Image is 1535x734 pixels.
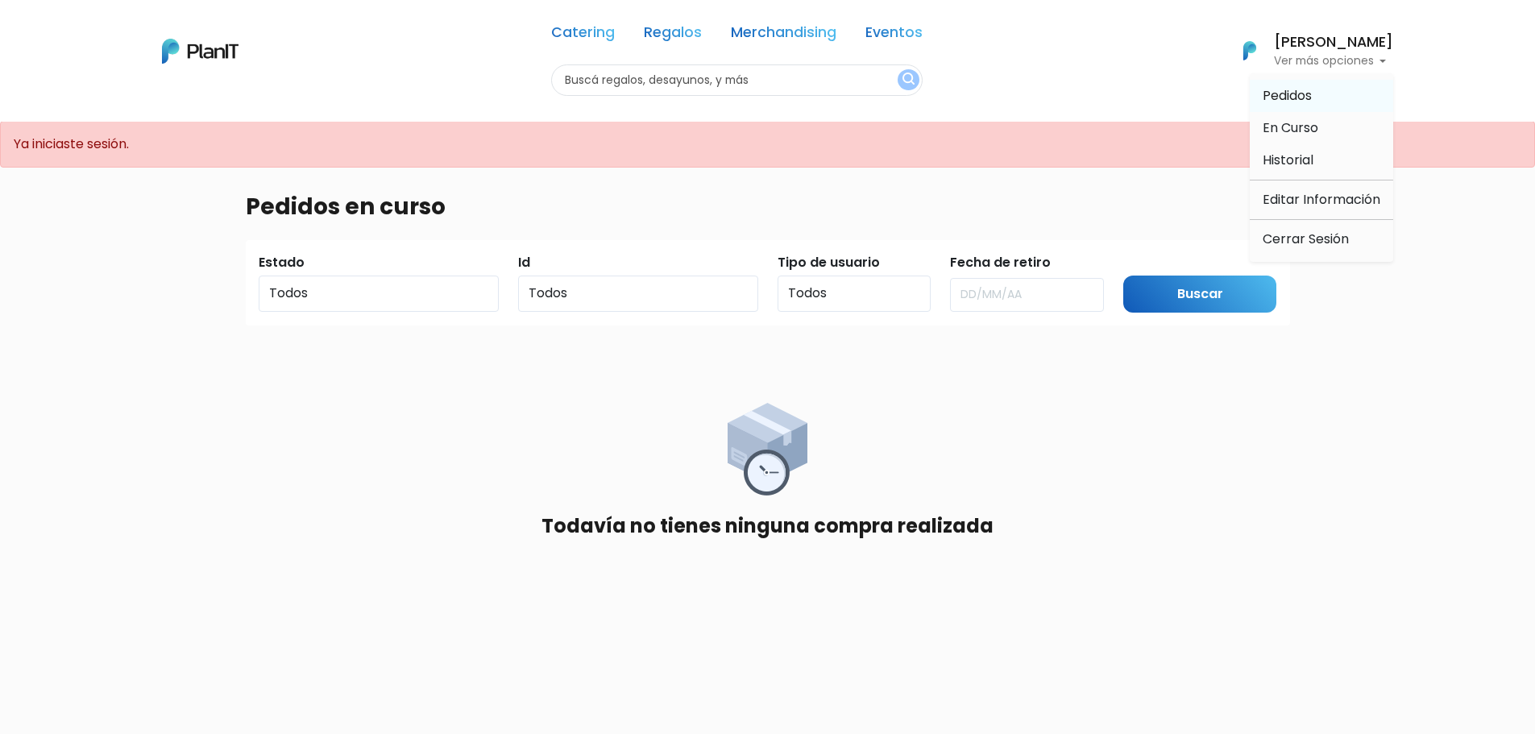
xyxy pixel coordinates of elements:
[865,26,923,45] a: Eventos
[950,253,1051,272] label: Fecha de retiro
[1123,253,1170,272] label: Submit
[644,26,702,45] a: Regalos
[728,403,807,496] img: order_placed-5f5e6e39e5ae547ca3eba8c261e01d413ae1761c3de95d077eb410d5aebd280f.png
[1274,35,1393,50] h6: [PERSON_NAME]
[551,64,923,96] input: Buscá regalos, desayunos, y más
[1250,112,1393,144] a: En Curso
[541,515,994,538] h4: Todavía no tienes ninguna compra realizada
[83,15,232,47] div: ¿Necesitás ayuda?
[1123,276,1277,313] input: Buscar
[1274,56,1393,67] p: Ver más opciones
[1263,118,1318,137] span: En Curso
[259,253,305,272] label: Estado
[1250,184,1393,216] a: Editar Información
[731,26,836,45] a: Merchandising
[1263,151,1313,169] span: Historial
[246,193,446,221] h3: Pedidos en curso
[1263,86,1312,105] span: Pedidos
[1232,33,1267,68] img: PlanIt Logo
[162,39,239,64] img: PlanIt Logo
[1222,30,1393,72] button: PlanIt Logo [PERSON_NAME] Ver más opciones
[1250,144,1393,176] a: Historial
[518,253,530,272] label: Id
[551,26,615,45] a: Catering
[778,253,880,272] label: Tipo de usuario
[950,278,1104,312] input: DD/MM/AA
[902,73,915,88] img: search_button-432b6d5273f82d61273b3651a40e1bd1b912527efae98b1b7a1b2c0702e16a8d.svg
[1250,223,1393,255] a: Cerrar Sesión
